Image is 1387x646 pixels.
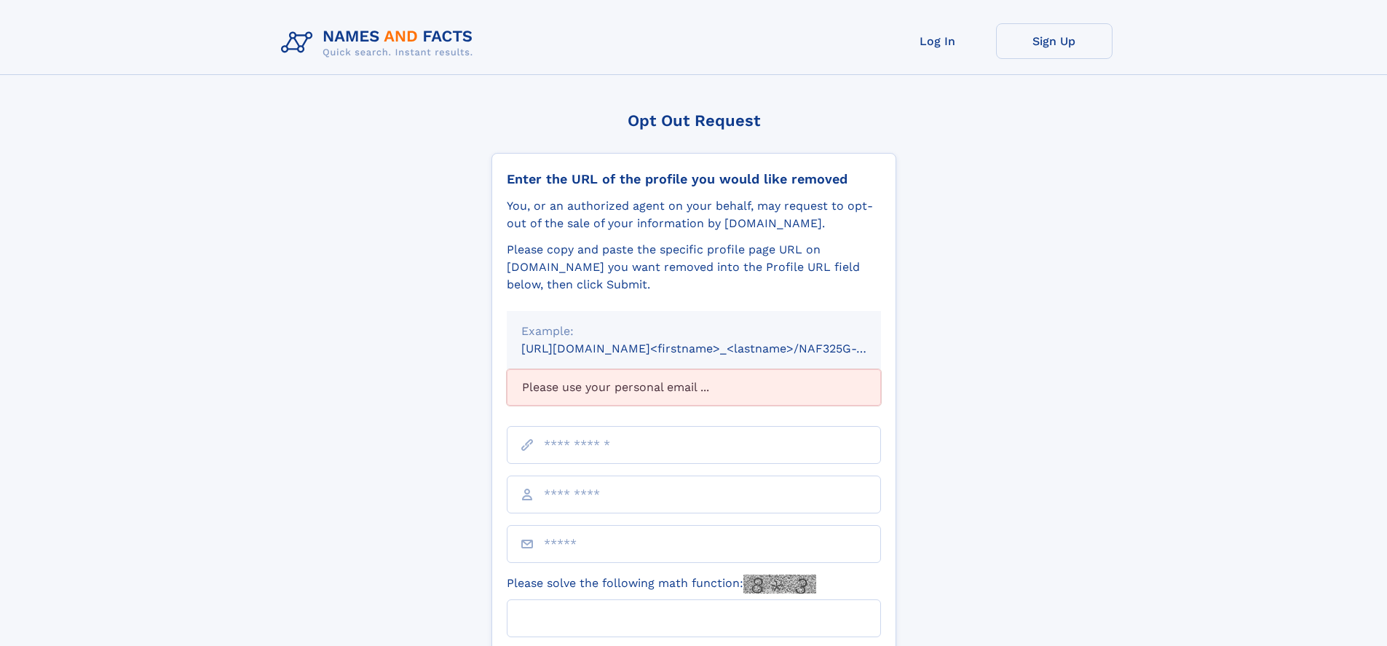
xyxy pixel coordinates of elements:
div: Please copy and paste the specific profile page URL on [DOMAIN_NAME] you want removed into the Pr... [507,241,881,294]
div: Example: [521,323,866,340]
div: Enter the URL of the profile you would like removed [507,171,881,187]
div: Opt Out Request [491,111,896,130]
div: You, or an authorized agent on your behalf, may request to opt-out of the sale of your informatio... [507,197,881,232]
a: Log In [880,23,996,59]
img: Logo Names and Facts [275,23,485,63]
a: Sign Up [996,23,1113,59]
small: [URL][DOMAIN_NAME]<firstname>_<lastname>/NAF325G-xxxxxxxx [521,342,909,355]
div: Please use your personal email ... [507,369,881,406]
label: Please solve the following math function: [507,575,816,594]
